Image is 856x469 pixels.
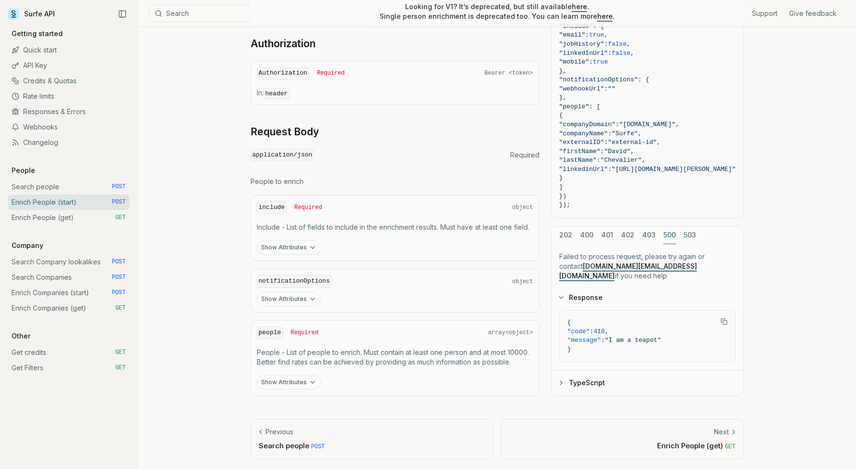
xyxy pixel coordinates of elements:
a: Enrich Companies (get) GET [8,300,130,316]
p: Company [8,241,47,250]
span: POST [112,258,126,266]
span: } [567,346,571,353]
span: ] [559,183,563,191]
button: 202 [559,226,572,244]
span: GET [115,349,126,356]
span: object [512,278,533,286]
a: API Key [8,58,130,73]
p: Include - List of fields to include in the enrichment results. Must have at least one field. [257,222,533,232]
a: Search people POST [8,179,130,195]
p: Previous [265,427,293,437]
a: Support [752,9,777,18]
a: Rate limits [8,89,130,104]
p: People to enrich [250,177,540,186]
a: Surfe API [8,7,55,21]
span: "lastName" [559,156,597,164]
span: true [589,31,604,39]
code: application/json [250,149,315,162]
button: Response [552,285,743,310]
span: : [585,31,589,39]
span: : [604,40,608,48]
span: "message" [567,337,601,344]
span: array<object> [488,329,533,337]
span: "companyName" [559,130,608,137]
a: Search Companies POST [8,270,130,285]
span: : [589,58,593,65]
span: Required [294,204,322,211]
span: GET [115,304,126,312]
span: Required [290,329,318,337]
span: }, [559,67,567,75]
span: "Chevalier" [600,156,642,164]
button: TypeScript [552,370,743,395]
a: Get Filters GET [8,360,130,376]
span: }, [559,94,567,101]
p: Looking for V1? It’s deprecated, but still available . Single person enrichment is deprecated too... [380,2,615,21]
span: GET [115,364,126,372]
span: : [608,166,612,173]
span: : [600,148,604,155]
p: Getting started [8,29,66,39]
span: : [608,49,612,56]
span: : [608,130,612,137]
p: In: [257,88,533,99]
button: 402 [621,226,634,244]
button: Show Attributes [257,240,321,255]
span: "external-id" [608,139,657,146]
button: 503 [684,226,696,244]
p: People [8,166,39,175]
p: Search people [259,441,485,451]
span: : [616,121,619,128]
span: { [559,112,563,119]
span: "include" [559,23,593,30]
span: "I am a teapot" [605,337,661,344]
p: Failed to process request, please try again or contact if you need help [559,252,736,281]
span: "people" [559,103,589,110]
a: Give feedback [789,9,837,18]
code: notificationOptions [257,275,332,288]
span: POST [311,443,325,450]
span: , [638,130,642,137]
span: : { [593,23,604,30]
span: : [ [589,103,600,110]
button: Show Attributes [257,292,321,306]
span: : [597,156,601,164]
a: [DOMAIN_NAME][EMAIL_ADDRESS][DOMAIN_NAME] [559,262,697,280]
a: Webhooks [8,119,130,135]
span: true [593,58,608,65]
button: Search⌘K [149,5,390,22]
a: Enrich People (get) GET [8,210,130,225]
span: POST [112,289,126,297]
p: Enrich People (get) [509,441,736,451]
span: POST [112,183,126,191]
span: Required [317,69,345,77]
p: People - List of people to enrich. Must contain at least one person and at most 10000. Better fin... [257,348,533,367]
span: POST [112,274,126,281]
span: }); [559,201,570,208]
a: Credits & Quotas [8,73,130,89]
a: Responses & Errors [8,104,130,119]
a: Request Body [250,125,319,139]
span: : [590,328,593,335]
a: Get credits GET [8,345,130,360]
p: Other [8,331,34,341]
span: POST [112,198,126,206]
span: "jobHistory" [559,40,605,48]
button: 401 [601,226,613,244]
span: GET [115,214,126,221]
a: Enrich Companies (start) POST [8,285,130,300]
span: false [612,49,631,56]
span: "mobile" [559,58,589,65]
span: Bearer <token> [485,69,533,77]
p: Next [714,427,729,437]
a: Authorization [250,37,316,51]
button: 400 [580,226,593,244]
span: object [512,204,533,211]
a: NextEnrich People (get) GET [501,419,744,459]
span: , [631,148,634,155]
a: Search Company lookalikes POST [8,254,130,270]
span: "companyDomain" [559,121,616,128]
span: , [657,139,660,146]
div: Response [552,310,743,370]
span: "notificationOptions" [559,76,638,83]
